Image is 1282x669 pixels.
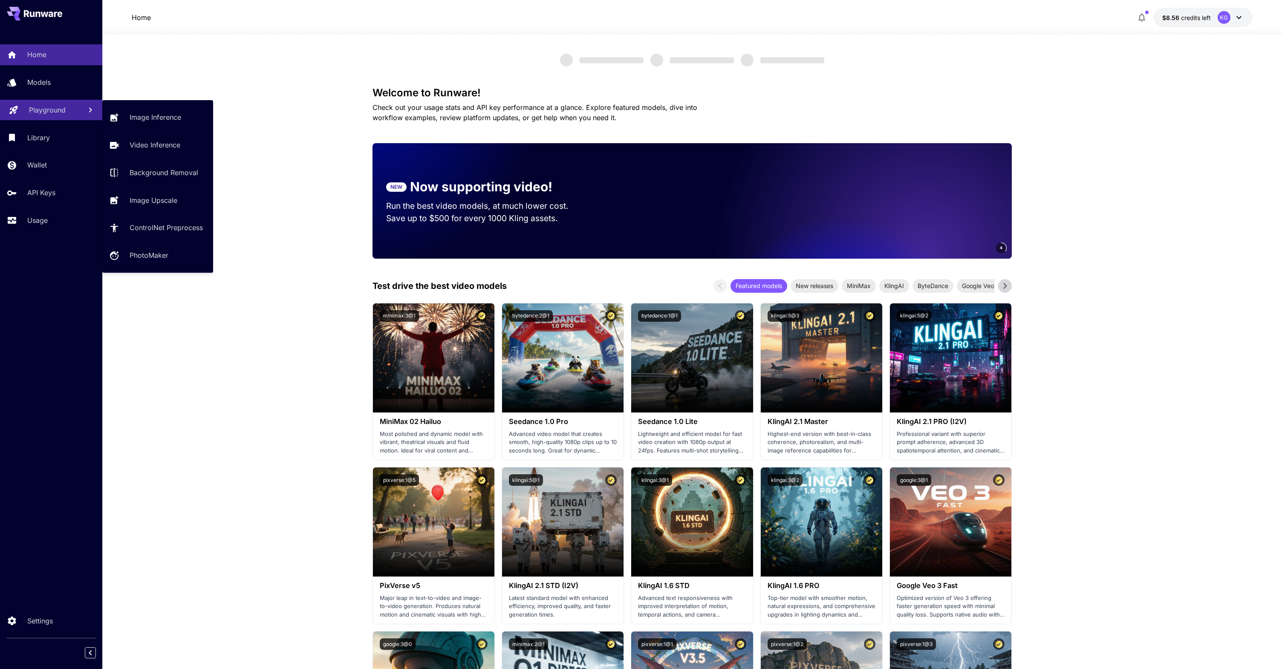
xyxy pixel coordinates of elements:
[130,167,198,178] p: Background Removal
[132,12,151,23] nav: breadcrumb
[509,474,543,486] button: klingai:5@1
[735,310,746,322] button: Certified Model – Vetted for best performance and includes a commercial license.
[380,582,488,590] h3: PixVerse v5
[1181,14,1211,21] span: credits left
[130,195,177,205] p: Image Upscale
[380,638,416,650] button: google:3@0
[509,418,617,426] h3: Seedance 1.0 Pro
[390,183,402,191] p: NEW
[842,281,876,290] span: MiniMax
[897,638,936,650] button: pixverse:1@3
[91,645,102,660] div: Collapse sidebar
[864,474,875,486] button: Certified Model – Vetted for best performance and includes a commercial license.
[731,281,787,290] span: Featured models
[27,160,47,170] p: Wallet
[768,430,875,455] p: Highest-end version with best-in-class coherence, photorealism, and multi-image reference capabil...
[509,594,617,619] p: Latest standard model with enhanced efficiency, improved quality, and faster generation times.
[761,467,882,577] img: alt
[768,474,803,486] button: klingai:3@2
[897,418,1005,426] h3: KlingAI 2.1 PRO (I2V)
[29,105,66,115] p: Playground
[605,638,617,650] button: Certified Model – Vetted for best performance and includes a commercial license.
[102,162,213,183] a: Background Removal
[768,638,807,650] button: pixverse:1@2
[864,638,875,650] button: Certified Model – Vetted for best performance and includes a commercial license.
[102,135,213,156] a: Video Inference
[476,474,488,486] button: Certified Model – Vetted for best performance and includes a commercial license.
[502,467,624,577] img: alt
[791,281,838,290] span: New releases
[638,310,681,322] button: bytedance:1@1
[957,281,999,290] span: Google Veo
[27,215,48,225] p: Usage
[502,303,624,412] img: alt
[372,280,507,292] p: Test drive the best video models
[638,638,676,650] button: pixverse:1@1
[27,616,53,626] p: Settings
[130,222,203,233] p: ControlNet Preprocess
[1218,11,1230,24] div: KG
[638,594,746,619] p: Advanced text responsiveness with improved interpretation of motion, temporal actions, and camera...
[605,474,617,486] button: Certified Model – Vetted for best performance and includes a commercial license.
[27,49,46,60] p: Home
[130,112,181,122] p: Image Inference
[638,474,672,486] button: klingai:3@1
[897,582,1005,590] h3: Google Veo 3 Fast
[768,310,803,322] button: klingai:5@3
[1162,13,1211,22] div: $8.55907
[380,474,419,486] button: pixverse:1@5
[386,200,585,212] p: Run the best video models, at much lower cost.
[372,87,1012,99] h3: Welcome to Runware!
[1162,14,1181,21] span: $8.56
[509,310,553,322] button: bytedance:2@1
[373,303,494,412] img: alt
[890,303,1011,412] img: alt
[102,190,213,211] a: Image Upscale
[735,474,746,486] button: Certified Model – Vetted for best performance and includes a commercial license.
[386,212,585,225] p: Save up to $500 for every 1000 Kling assets.
[380,418,488,426] h3: MiniMax 02 Hailuo
[102,245,213,266] a: PhotoMaker
[509,638,548,650] button: minimax:2@1
[102,217,213,238] a: ControlNet Preprocess
[27,187,55,198] p: API Keys
[380,430,488,455] p: Most polished and dynamic model with vibrant, theatrical visuals and fluid motion. Ideal for vira...
[130,250,168,260] p: PhotoMaker
[897,430,1005,455] p: Professional variant with superior prompt adherence, advanced 3D spatiotemporal attention, and ci...
[509,430,617,455] p: Advanced video model that creates smooth, high-quality 1080p clips up to 10 seconds long. Great f...
[631,303,753,412] img: alt
[509,582,617,590] h3: KlingAI 2.1 STD (I2V)
[102,107,213,128] a: Image Inference
[27,77,51,87] p: Models
[897,310,932,322] button: klingai:5@2
[638,418,746,426] h3: Seedance 1.0 Lite
[761,303,882,412] img: alt
[85,647,96,658] button: Collapse sidebar
[130,140,180,150] p: Video Inference
[476,310,488,322] button: Certified Model – Vetted for best performance and includes a commercial license.
[1000,245,1002,251] span: 4
[380,594,488,619] p: Major leap in text-to-video and image-to-video generation. Produces natural motion and cinematic ...
[768,594,875,619] p: Top-tier model with smoother motion, natural expressions, and comprehensive upgrades in lighting ...
[372,103,697,122] span: Check out your usage stats and API key performance at a glance. Explore featured models, dive int...
[768,582,875,590] h3: KlingAI 1.6 PRO
[410,177,552,196] p: Now supporting video!
[1154,8,1253,27] button: $8.55907
[768,418,875,426] h3: KlingAI 2.1 Master
[380,310,419,322] button: minimax:3@1
[897,474,931,486] button: google:3@1
[27,133,50,143] p: Library
[864,310,875,322] button: Certified Model – Vetted for best performance and includes a commercial license.
[897,594,1005,619] p: Optimized version of Veo 3 offering faster generation speed with minimal quality loss. Supports n...
[631,467,753,577] img: alt
[735,638,746,650] button: Certified Model – Vetted for best performance and includes a commercial license.
[132,12,151,23] p: Home
[993,310,1005,322] button: Certified Model – Vetted for best performance and includes a commercial license.
[993,474,1005,486] button: Certified Model – Vetted for best performance and includes a commercial license.
[879,281,909,290] span: KlingAI
[605,310,617,322] button: Certified Model – Vetted for best performance and includes a commercial license.
[638,430,746,455] p: Lightweight and efficient model for fast video creation with 1080p output at 24fps. Features mult...
[476,638,488,650] button: Certified Model – Vetted for best performance and includes a commercial license.
[993,638,1005,650] button: Certified Model – Vetted for best performance and includes a commercial license.
[912,281,953,290] span: ByteDance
